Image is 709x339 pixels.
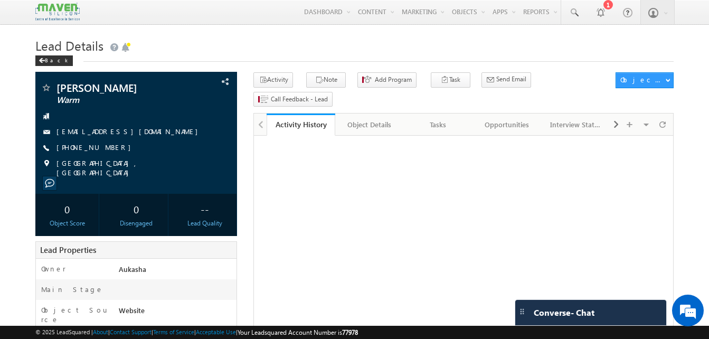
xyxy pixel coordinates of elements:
button: Note [306,72,346,88]
div: 0 [107,199,165,219]
a: Tasks [404,114,473,136]
div: Activity History [275,119,327,129]
a: About [93,328,108,335]
span: [PERSON_NAME] [56,82,181,93]
span: Lead Details [35,37,103,54]
span: Converse - Chat [534,308,594,317]
div: -- [176,199,234,219]
div: Disengaged [107,219,165,228]
div: Back [35,55,73,66]
div: Object Actions [620,75,665,84]
button: Call Feedback - Lead [253,92,333,107]
span: © 2025 LeadSquared | | | | | [35,327,358,337]
div: Object Details [344,118,394,131]
span: Call Feedback - Lead [271,95,328,104]
a: Back [35,55,78,64]
div: 0 [38,199,96,219]
a: Acceptable Use [196,328,236,335]
button: Task [431,72,470,88]
span: [GEOGRAPHIC_DATA], [GEOGRAPHIC_DATA] [56,158,219,177]
label: Object Source [41,305,109,324]
span: Send Email [496,74,526,84]
img: Custom Logo [35,3,80,21]
img: carter-drag [518,307,526,316]
a: Object Details [335,114,404,136]
a: Opportunities [473,114,542,136]
label: Main Stage [41,285,103,294]
button: Send Email [481,72,531,88]
div: Interview Status [550,118,601,131]
button: Object Actions [616,72,674,88]
a: Activity History [267,114,335,136]
span: Add Program [375,75,412,84]
button: Activity [253,72,293,88]
div: Tasks [413,118,464,131]
a: Contact Support [110,328,152,335]
a: Terms of Service [153,328,194,335]
span: Your Leadsquared Account Number is [238,328,358,336]
a: Interview Status [542,114,610,136]
label: Owner [41,264,66,274]
span: Warm [56,95,181,106]
div: Opportunities [481,118,532,131]
button: Add Program [357,72,417,88]
span: Aukasha [119,265,146,274]
span: 77978 [342,328,358,336]
div: Website [116,305,237,320]
div: Object Score [38,219,96,228]
div: Lead Quality [176,219,234,228]
span: [PHONE_NUMBER] [56,143,136,153]
a: [EMAIL_ADDRESS][DOMAIN_NAME] [56,127,203,136]
span: Lead Properties [40,244,96,255]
